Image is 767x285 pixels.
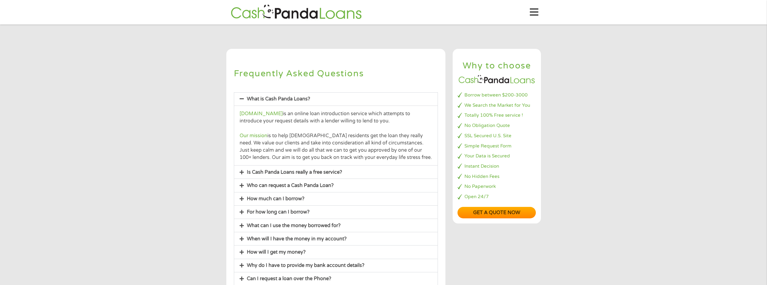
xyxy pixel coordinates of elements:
[234,206,438,219] div: For how long can I borrow?
[247,223,341,229] a: What can I use the money borrowed for?
[234,232,438,245] div: When will I have the money in my account?
[234,219,438,232] div: What can I use the money borrowed for?
[457,60,536,71] h2: Why to choose
[234,245,438,258] div: How will I get my money?
[247,236,347,242] a: When will I have the money in my account?
[240,110,432,125] p: is an online loan introduction service which attempts to introduce your request details with a le...
[240,133,267,139] a: Our mission
[247,249,306,255] a: How will I get my money?
[457,92,536,99] li: Borrow between $200-3000
[229,4,363,21] img: GetLoanNow Logo
[457,112,536,119] li: Totally 100% Free service !
[234,179,438,192] div: Who can request a Cash Panda Loan?
[457,183,536,190] li: No Paperwork
[234,259,438,272] div: Why do I have to provide my bank account details?
[247,169,342,175] a: Is Cash Panda Loans really a free service?
[457,193,536,200] li: Open 24/7
[247,196,304,202] a: How much can I borrow?
[234,93,438,106] div: What is Cash Panda Loans?
[234,166,438,179] div: Is Cash Panda Loans really a free service?
[234,192,438,205] div: How much can I borrow?
[457,143,536,150] li: Simple Request Form
[457,122,536,129] li: No Obligation Quote
[247,262,364,268] a: Why do I have to provide my bank account details?
[234,106,438,165] div: What is Cash Panda Loans?
[247,209,310,215] a: For how long can I borrow?
[240,132,432,161] p: is to help [DEMOGRAPHIC_DATA] residents get the loan they really need. We value our clients and t...
[240,111,283,117] a: [DOMAIN_NAME]
[457,153,536,160] li: Your Data is Secured
[247,276,331,282] a: Can I request a loan over the Phone?
[247,96,310,102] a: What is Cash Panda Loans?
[457,207,536,219] a: Get a quote now
[457,102,536,109] li: We Search the Market for You
[457,132,536,139] li: SSL Secured U.S. Site
[457,163,536,170] li: Instant Decision
[457,173,536,180] li: No Hidden Fees
[234,69,438,78] h2: Frequently Asked Questions
[247,182,334,188] a: Who can request a Cash Panda Loan?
